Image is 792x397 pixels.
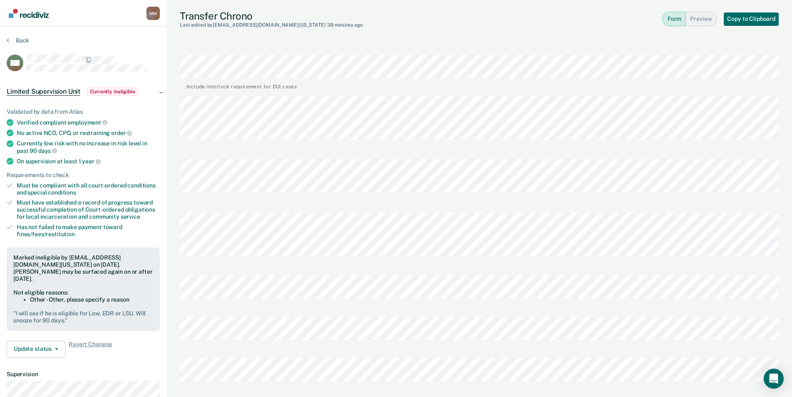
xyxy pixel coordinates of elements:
[13,310,153,324] pre: " I will see if he is eligible for Low, EDR or LSU. Will snooze for 90 days. "
[146,7,160,20] div: M M
[111,130,132,136] span: order
[17,199,160,220] div: Must have established a record of progress toward successful completion of Court-ordered obligati...
[67,119,107,126] span: employment
[13,289,153,296] div: Not eligible reasons:
[17,157,160,165] div: On supervision at least 1
[17,231,75,237] span: fines/fees/restitution
[7,108,160,115] div: Validated by data from Atlas
[9,9,49,18] img: Recidiviz
[30,296,153,303] li: Other - Other, please specify a reason
[7,371,160,378] dt: Supervision
[7,87,80,96] span: Limited Supervision Unit
[13,254,153,282] div: Marked ineligible by [EMAIL_ADDRESS][DOMAIN_NAME][US_STATE] on [DATE]. [PERSON_NAME] may be surfa...
[38,147,57,154] span: days
[327,22,363,28] span: 38 minutes ago
[87,87,138,96] span: Currently ineligible
[17,224,160,238] div: Has not failed to make payment toward
[146,7,160,20] button: Profile dropdown button
[180,22,363,28] div: Last edited by [EMAIL_ADDRESS][DOMAIN_NAME][US_STATE]
[69,341,112,357] span: Revert Changes
[17,129,160,137] div: No active NCO, CPO, or restraining
[7,341,65,357] button: Update status
[662,12,686,26] button: Form
[186,82,297,90] div: Include interlock requirement for DUI cases
[82,158,100,165] span: year
[121,213,140,220] span: service
[180,10,363,28] div: Transfer Chrono
[764,369,784,389] div: Open Intercom Messenger
[7,37,29,44] button: Back
[686,12,717,26] button: Preview
[17,140,160,154] div: Currently low risk with no increase in risk level in past 90
[17,119,160,126] div: Verified compliant
[7,172,160,179] div: Requirements to check
[17,182,160,196] div: Must be compliant with all court-ordered conditions and special conditions
[724,12,779,26] button: Copy to Clipboard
